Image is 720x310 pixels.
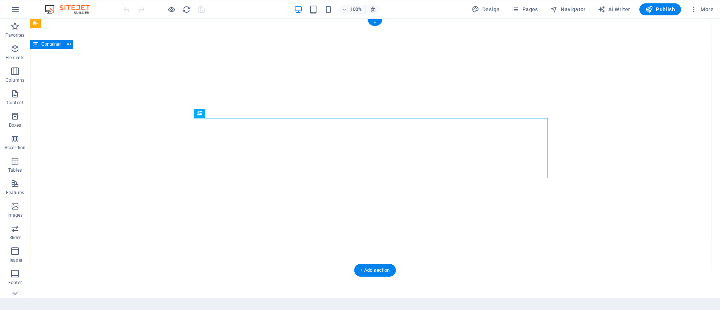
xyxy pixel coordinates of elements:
button: Publish [639,3,681,15]
i: Reload page [182,5,191,14]
img: Editor Logo [43,5,99,14]
span: Container [41,42,61,46]
p: Images [7,212,23,218]
span: Pages [511,6,538,13]
p: Footer [8,280,22,286]
button: More [687,3,717,15]
p: Favorites [5,32,24,38]
p: Slider [9,235,21,241]
button: Click here to leave preview mode and continue editing [167,5,176,14]
button: Navigator [547,3,589,15]
p: Boxes [9,122,21,128]
p: Columns [6,77,24,83]
div: + Add section [354,264,396,277]
span: Design [472,6,500,13]
div: + [367,19,382,26]
p: Content [7,100,23,106]
p: Accordion [4,145,25,151]
p: Elements [6,55,25,61]
div: Design (Ctrl+Alt+Y) [469,3,503,15]
p: Features [6,190,24,196]
span: Navigator [550,6,586,13]
button: AI Writer [595,3,633,15]
h6: 100% [350,5,362,14]
span: More [690,6,714,13]
p: Header [7,257,22,263]
button: Design [469,3,503,15]
i: On resize automatically adjust zoom level to fit chosen device. [370,6,376,13]
span: AI Writer [598,6,630,13]
button: reload [182,5,191,14]
span: Publish [645,6,675,13]
button: 100% [339,5,366,14]
p: Tables [8,167,22,173]
button: Pages [508,3,541,15]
